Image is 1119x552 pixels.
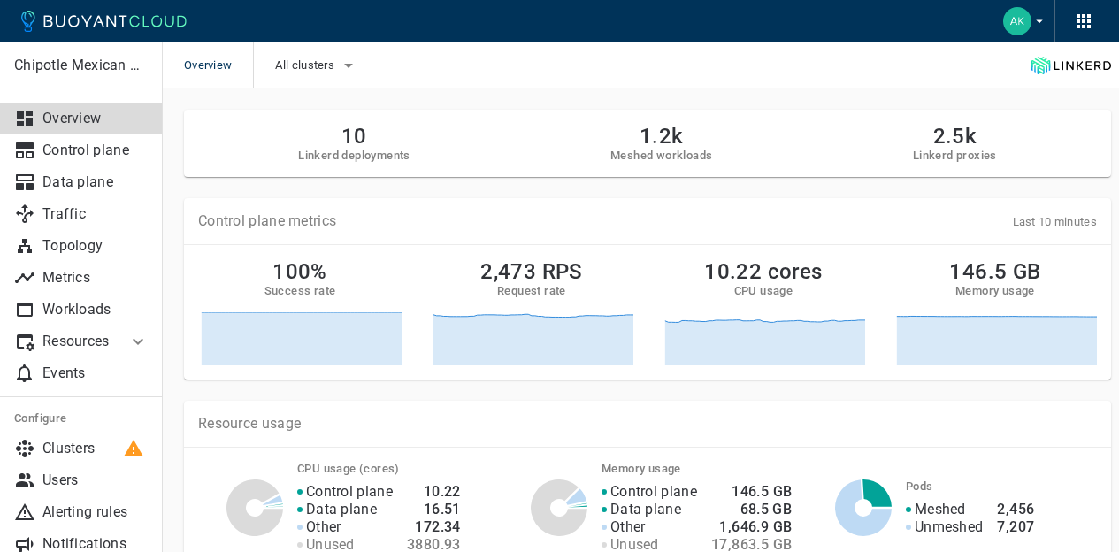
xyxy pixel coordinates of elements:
p: Data plane [610,501,681,518]
p: Overview [42,110,149,127]
h5: Linkerd proxies [913,149,997,163]
h4: 16.51 [407,501,461,518]
p: Resources [42,333,113,350]
h4: 2,456 [997,501,1034,518]
h5: Configure [14,411,149,425]
h4: 172.34 [407,518,461,536]
h5: CPU usage [734,284,793,298]
p: Metrics [42,269,149,287]
span: Overview [184,42,253,88]
h5: Meshed workloads [610,149,712,163]
h4: 10.22 [407,483,461,501]
a: 146.5 GBMemory usage [893,259,1097,365]
h4: 1,646.9 GB [711,518,792,536]
p: Alerting rules [42,503,149,521]
p: Control plane [306,483,393,501]
h4: 68.5 GB [711,501,792,518]
p: Control plane [42,142,149,159]
h5: Request rate [497,284,566,298]
p: Meshed [915,501,966,518]
a: 100%Success rate [198,259,402,365]
p: Control plane [610,483,697,501]
button: All clusters [275,52,359,79]
h2: 2,473 RPS [480,259,583,284]
h2: 2.5k [913,124,997,149]
p: Topology [42,237,149,255]
p: Unmeshed [915,518,983,536]
p: Users [42,471,149,489]
h2: 100% [272,259,327,284]
p: Traffic [42,205,149,223]
p: Resource usage [198,415,1097,433]
h2: 146.5 GB [949,259,1040,284]
p: Events [42,364,149,382]
a: 2,473 RPSRequest rate [430,259,633,365]
h5: Memory usage [955,284,1035,298]
p: Workloads [42,301,149,318]
p: Other [610,518,646,536]
p: Data plane [306,501,377,518]
p: Chipotle Mexican Grill [14,57,148,74]
p: Data plane [42,173,149,191]
p: Control plane metrics [198,212,336,230]
span: Last 10 minutes [1013,215,1098,228]
h2: 10 [298,124,410,149]
p: Clusters [42,440,149,457]
p: Other [306,518,341,536]
h5: Success rate [264,284,336,298]
h2: 10.22 cores [704,259,822,284]
a: 10.22 coresCPU usage [662,259,865,365]
h5: Linkerd deployments [298,149,410,163]
h4: 146.5 GB [711,483,792,501]
img: Adam Kemper [1003,7,1031,35]
h2: 1.2k [610,124,712,149]
span: All clusters [275,58,338,73]
h4: 7,207 [997,518,1034,536]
